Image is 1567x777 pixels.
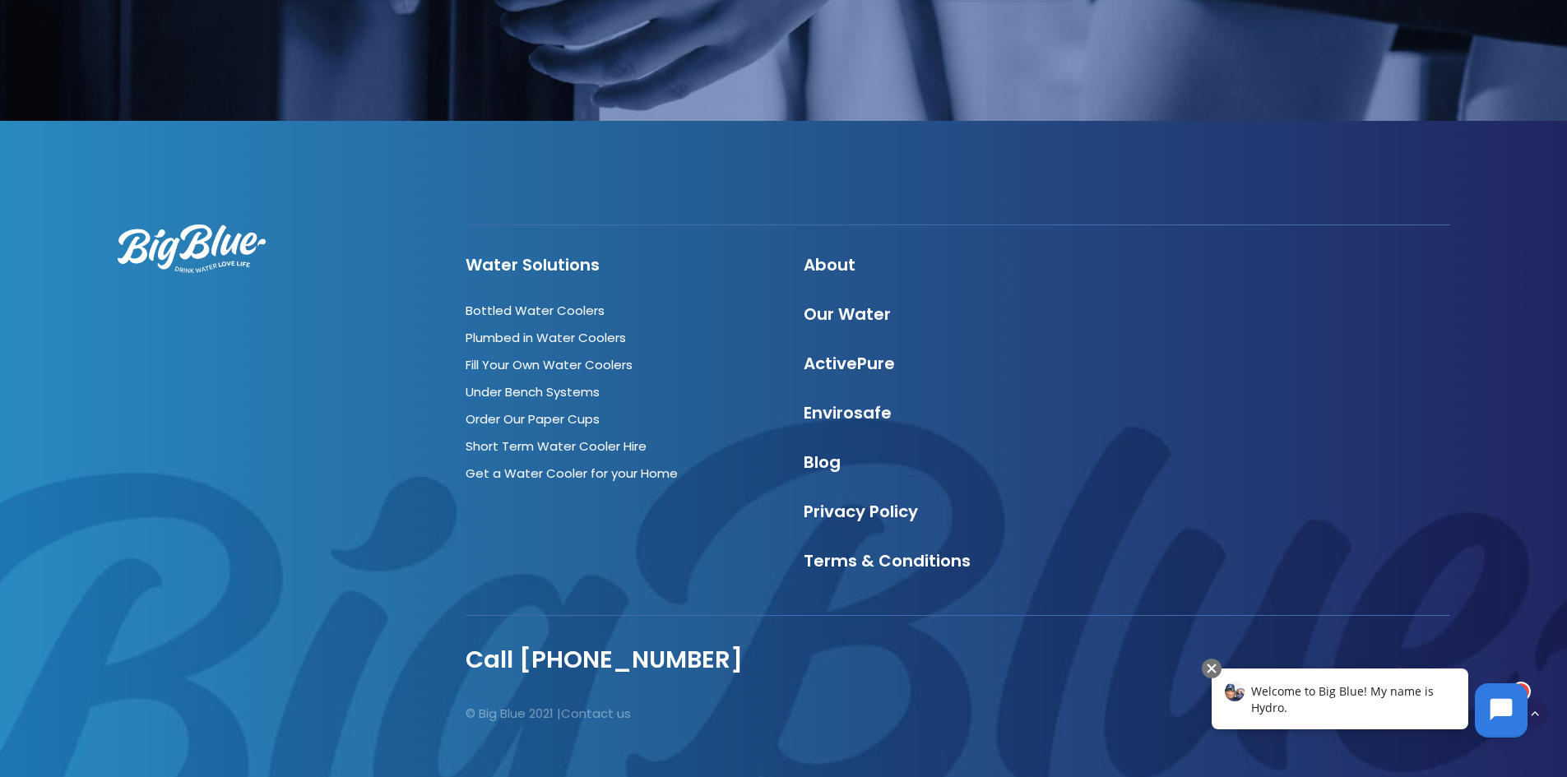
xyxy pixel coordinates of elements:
a: Fill Your Own Water Coolers [466,356,633,373]
a: Call [PHONE_NUMBER] [466,643,743,676]
p: © Big Blue 2021 | [466,703,943,724]
a: Get a Water Cooler for your Home [466,465,678,482]
a: Bottled Water Coolers [466,302,605,319]
a: Privacy Policy [804,500,918,523]
a: Envirosafe [804,401,892,424]
a: Plumbed in Water Coolers [466,329,626,346]
iframe: Chatbot [1194,668,1544,754]
a: Contact us [561,705,631,722]
a: Our Water [804,303,891,326]
iframe: Chatbot [1194,655,1544,754]
a: Under Bench Systems [466,383,600,400]
a: ActivePure [804,352,895,375]
a: Short Term Water Cooler Hire [466,437,647,455]
a: Terms & Conditions [804,549,971,572]
a: Order Our Paper Cups [466,410,600,428]
h4: Water Solutions [466,255,774,275]
a: Blog [804,451,841,474]
a: About [804,253,855,276]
